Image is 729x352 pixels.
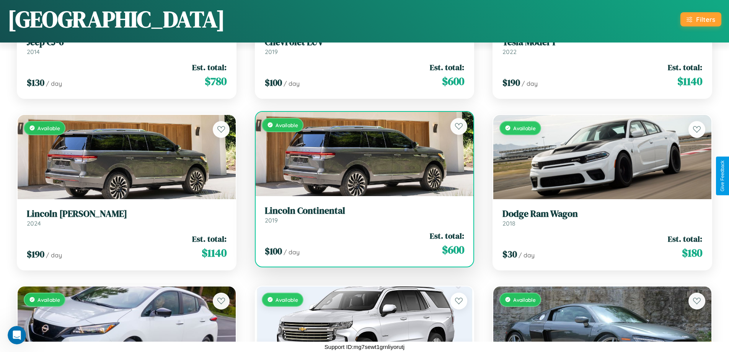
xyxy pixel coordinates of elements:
[522,80,538,87] span: / day
[265,216,278,224] span: 2019
[38,125,60,131] span: Available
[46,80,62,87] span: / day
[192,62,227,73] span: Est. total:
[502,208,702,219] h3: Dodge Ram Wagon
[27,76,44,89] span: $ 130
[27,248,44,260] span: $ 190
[202,245,227,260] span: $ 1140
[265,37,465,48] h3: Chevrolet LUV
[502,219,515,227] span: 2018
[442,242,464,257] span: $ 600
[502,208,702,227] a: Dodge Ram Wagon2018
[430,62,464,73] span: Est. total:
[276,122,298,128] span: Available
[519,251,535,259] span: / day
[502,37,702,56] a: Tesla Model Y2022
[265,245,282,257] span: $ 100
[680,12,721,26] button: Filters
[325,342,404,352] p: Support ID: mg7sewt1grnliyorutj
[27,37,227,48] h3: Jeep CJ-6
[265,205,465,216] h3: Lincoln Continental
[442,74,464,89] span: $ 600
[502,48,517,56] span: 2022
[502,76,520,89] span: $ 190
[513,125,536,131] span: Available
[430,230,464,241] span: Est. total:
[27,219,41,227] span: 2024
[265,37,465,56] a: Chevrolet LUV2019
[265,205,465,224] a: Lincoln Continental2019
[502,248,517,260] span: $ 30
[682,245,702,260] span: $ 180
[668,233,702,244] span: Est. total:
[8,3,225,35] h1: [GEOGRAPHIC_DATA]
[8,326,26,344] iframe: Intercom live chat
[284,248,300,256] span: / day
[668,62,702,73] span: Est. total:
[38,296,60,303] span: Available
[27,208,227,227] a: Lincoln [PERSON_NAME]2024
[265,76,282,89] span: $ 100
[284,80,300,87] span: / day
[513,296,536,303] span: Available
[276,296,298,303] span: Available
[502,37,702,48] h3: Tesla Model Y
[677,74,702,89] span: $ 1140
[27,208,227,219] h3: Lincoln [PERSON_NAME]
[696,15,715,23] div: Filters
[192,233,227,244] span: Est. total:
[265,48,278,56] span: 2019
[27,37,227,56] a: Jeep CJ-62014
[720,160,725,192] div: Give Feedback
[205,74,227,89] span: $ 780
[46,251,62,259] span: / day
[27,48,40,56] span: 2014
